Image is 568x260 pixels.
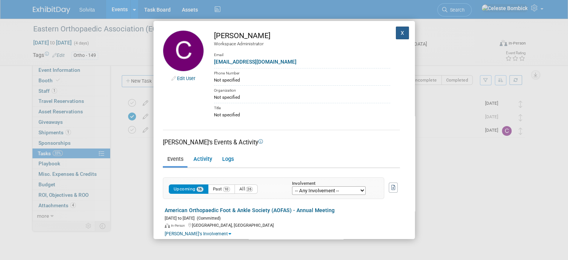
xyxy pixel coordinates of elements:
div: Title [214,103,390,111]
img: Cindy Miller [163,30,204,71]
div: Workspace Administrator [214,41,390,47]
a: Edit User [177,76,195,81]
button: X [396,27,409,39]
button: All26 [235,184,258,194]
span: 26 [246,187,253,192]
div: Organization [214,85,390,94]
img: In-Person Event [165,223,170,228]
div: Not specified [214,77,390,83]
span: In-Person [171,224,187,227]
div: [PERSON_NAME] [214,30,390,41]
div: [GEOGRAPHIC_DATA], [GEOGRAPHIC_DATA] [165,221,400,229]
span: 16 [196,187,204,192]
span: 10 [223,187,230,192]
div: Involvement [292,181,373,186]
div: [PERSON_NAME]'s Events & Activity [163,138,400,147]
a: [PERSON_NAME]'s Involvement [165,231,231,236]
div: Not specified [214,111,390,118]
div: [DATE] to [DATE] [165,214,400,221]
a: [EMAIL_ADDRESS][DOMAIN_NAME] [214,59,297,65]
a: Logs [218,153,238,166]
div: Not specified [214,94,390,101]
a: Events [163,153,187,166]
a: Activity [189,153,216,166]
div: Email [214,47,390,58]
a: American Orthopaedic Foot & Ankle Society (AOFAS) - Annual Meeting [165,207,335,213]
div: Phone Number [214,68,390,77]
button: Upcoming16 [169,184,208,194]
span: (Committed) [195,216,221,221]
button: Past10 [208,184,235,194]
